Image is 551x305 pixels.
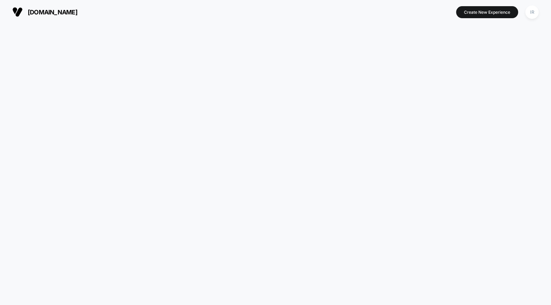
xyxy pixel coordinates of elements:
[456,6,518,18] button: Create New Experience
[523,5,541,19] button: IR
[28,9,77,16] span: [DOMAIN_NAME]
[12,7,23,17] img: Visually logo
[525,5,539,19] div: IR
[10,7,79,17] button: [DOMAIN_NAME]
